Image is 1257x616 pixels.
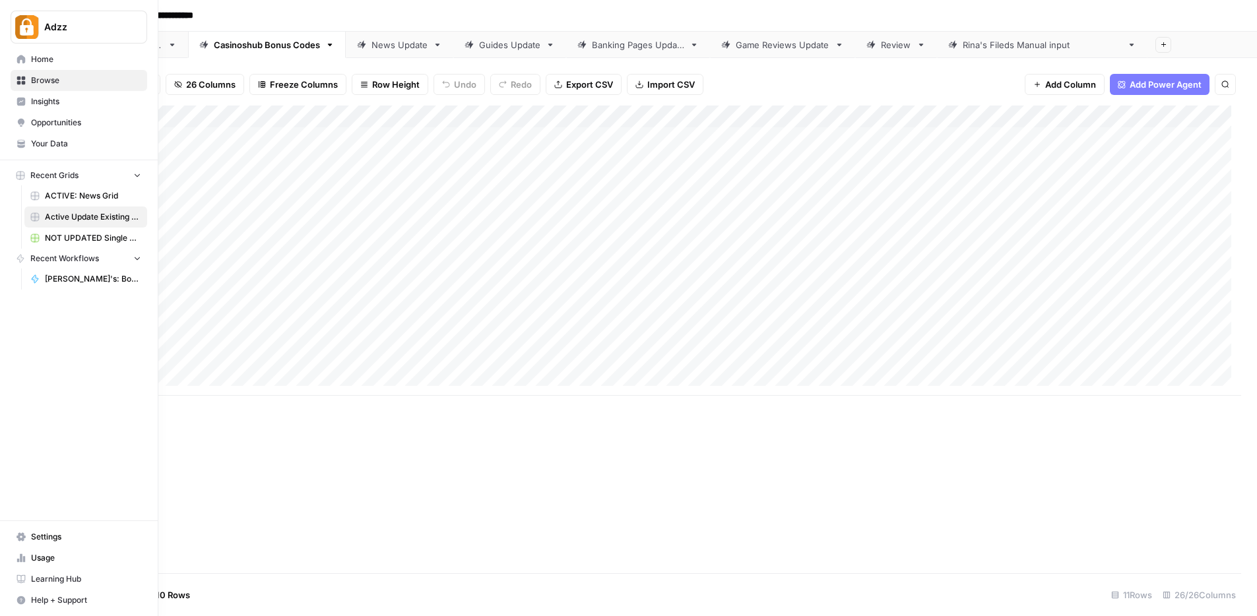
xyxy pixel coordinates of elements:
button: Freeze Columns [249,74,346,95]
a: NOT UPDATED Single Bonus Creation [24,228,147,249]
span: Add Column [1045,78,1096,91]
button: Recent Grids [11,166,147,185]
div: Banking Pages Update [592,38,684,51]
a: [PERSON_NAME]'s Fileds Manual input [937,32,1147,58]
span: Usage [31,552,141,564]
button: 26 Columns [166,74,244,95]
span: Export CSV [566,78,613,91]
button: Add Power Agent [1110,74,1209,95]
a: Home [11,49,147,70]
span: Redo [511,78,532,91]
span: Recent Workflows [30,253,99,264]
button: Import CSV [627,74,703,95]
span: Insights [31,96,141,108]
a: Usage [11,547,147,569]
span: Row Height [372,78,420,91]
img: Adzz Logo [15,15,39,39]
span: Freeze Columns [270,78,338,91]
button: Add Column [1025,74,1105,95]
span: Add 10 Rows [137,588,190,601]
span: Add Power Agent [1130,78,1202,91]
div: 26/26 Columns [1157,584,1241,605]
a: Casinoshub Bonus Codes [188,32,346,58]
span: ACTIVE: News Grid [45,190,141,202]
span: Recent Grids [30,169,79,181]
span: Settings [31,531,141,543]
span: NOT UPDATED Single Bonus Creation [45,232,141,244]
span: Active Update Existing Post [45,211,141,223]
a: Settings [11,526,147,547]
a: Opportunities [11,112,147,133]
a: Browse [11,70,147,91]
span: Home [31,53,141,65]
a: Banking Pages Update [566,32,710,58]
a: Guides Update [453,32,566,58]
button: Redo [490,74,540,95]
a: Game Reviews Update [710,32,855,58]
span: Import CSV [647,78,695,91]
a: ACTIVE: News Grid [24,185,147,206]
button: Workspace: Adzz [11,11,147,44]
span: Your Data [31,138,141,150]
span: Opportunities [31,117,141,129]
button: Row Height [352,74,428,95]
a: [PERSON_NAME]'s: Bonuses Search [24,268,147,290]
span: Help + Support [31,594,141,606]
a: News Update [346,32,453,58]
a: Learning Hub [11,569,147,590]
div: Guides Update [479,38,540,51]
div: 11 Rows [1106,584,1157,605]
span: Adzz [44,20,124,34]
button: Recent Workflows [11,249,147,268]
a: Your Data [11,133,147,154]
span: Browse [31,75,141,86]
span: Undo [454,78,476,91]
div: Casinoshub Bonus Codes [214,38,320,51]
span: Learning Hub [31,573,141,585]
div: [PERSON_NAME]'s Fileds Manual input [963,38,1122,51]
span: [PERSON_NAME]'s: Bonuses Search [45,273,141,285]
a: Insights [11,91,147,112]
div: Review [881,38,911,51]
div: News Update [371,38,428,51]
button: Undo [434,74,485,95]
span: 26 Columns [186,78,236,91]
a: Review [855,32,937,58]
button: Help + Support [11,590,147,611]
a: Active Update Existing Post [24,206,147,228]
div: Game Reviews Update [736,38,829,51]
button: Export CSV [546,74,622,95]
